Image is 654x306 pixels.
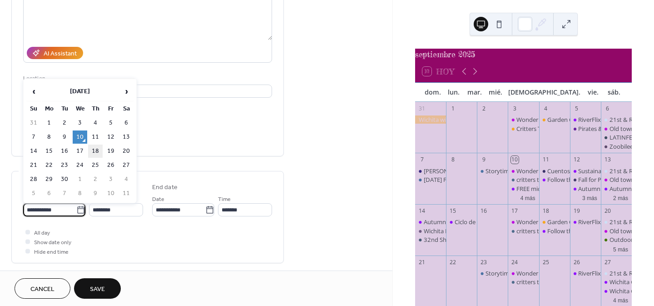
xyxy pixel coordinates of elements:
[424,236,505,244] div: 32nd Show N' Shine Car Show
[42,187,56,200] td: 6
[516,176,550,184] div: critters tales
[570,269,601,277] div: RiverFlix: Monsters University
[42,102,56,115] th: Mo
[601,227,632,235] div: Old town Farm& Art market
[57,116,72,130] td: 2
[547,115,581,124] div: Garden Club
[604,207,611,215] div: 20
[57,159,72,172] td: 23
[57,145,72,158] td: 16
[119,130,134,144] td: 13
[152,183,178,192] div: End date
[449,207,457,215] div: 15
[570,185,601,193] div: Autumn & Art 2025
[418,156,426,164] div: 7
[570,167,601,175] div: Sustainable Growing with ICT Farms Co.
[443,83,464,101] div: lun.
[27,82,40,100] span: ‹
[88,187,103,200] td: 9
[573,156,580,164] div: 12
[601,133,632,141] div: LATINFEST-ICT
[88,102,103,115] th: Th
[609,142,633,150] div: Zoobilee
[424,176,483,184] div: [DATE] Family Funday
[579,193,601,202] button: 3 más
[601,176,632,184] div: Old town Farm& Art market
[23,74,270,83] div: Location
[15,278,70,299] a: Cancel
[542,258,550,266] div: 25
[27,47,83,59] button: AI Assistant
[601,269,632,277] div: 21st & Ridge Farmers Market
[73,187,87,200] td: 8
[542,207,550,215] div: 18
[508,278,539,286] div: critters tales
[570,125,601,133] div: Pirates & Princess Night ft. Cancer Awareness
[218,195,231,204] span: Time
[73,173,87,186] td: 1
[74,278,121,299] button: Save
[418,207,426,215] div: 14
[415,115,446,124] div: Wichita wind surge vs Arkansas travelers
[480,207,488,215] div: 16
[539,218,570,226] div: Garden Club
[539,176,570,184] div: Follow the Monarchs: Migration Tours 2025
[42,173,56,186] td: 29
[464,83,485,101] div: mar.
[573,207,580,215] div: 19
[539,115,570,124] div: Garden Club
[73,145,87,158] td: 17
[57,102,72,115] th: Tu
[119,187,134,200] td: 11
[449,258,457,266] div: 22
[604,258,611,266] div: 27
[511,105,519,112] div: 3
[516,185,599,193] div: FREE microchip & vaccine clinic
[511,156,519,164] div: 10
[418,105,426,112] div: 31
[30,285,54,294] span: Cancel
[547,218,581,226] div: Garden Club
[455,218,517,226] div: Ciclo de cine in español
[578,176,636,184] div: Fall for Painted Rocks
[480,156,488,164] div: 9
[480,258,488,266] div: 23
[516,167,558,175] div: Wonder [DATE]
[477,167,508,175] div: Storytime in the Park
[88,173,103,186] td: 2
[601,142,632,150] div: Zoobilee
[508,115,539,124] div: Wonder Wednesday
[609,245,632,253] button: 5 más
[42,159,56,172] td: 22
[104,130,118,144] td: 12
[119,173,134,186] td: 4
[508,176,539,184] div: critters tales
[104,159,118,172] td: 26
[516,125,551,133] div: Critters Tales
[601,236,632,244] div: Outdoor Vintage Flea Market at Paramount Antique Mall
[508,218,539,226] div: Wonder Wednesday
[104,116,118,130] td: 5
[570,176,601,184] div: Fall for Painted Rocks
[601,287,632,295] div: Wichita Children's Business Fair
[57,130,72,144] td: 9
[88,159,103,172] td: 25
[601,115,632,124] div: 21st & Ridge Farmers Market
[424,227,521,235] div: Wichita Princess Day at the Gardens
[415,49,632,60] div: septiembre 2025
[516,227,550,235] div: critters tales
[42,82,118,101] th: [DATE]
[570,115,601,124] div: RiverFlix: Lion King
[609,193,632,202] button: 2 más
[415,218,446,226] div: Autumn & Art 2025
[508,269,539,277] div: Wonder Wednesday
[119,159,134,172] td: 27
[517,193,539,202] button: 4 más
[578,185,632,193] div: Autumn & Art 2025
[88,145,103,158] td: 18
[601,278,632,286] div: Wichita Children's Business Fair
[508,185,539,193] div: FREE microchip & vaccine clinic
[42,130,56,144] td: 8
[516,115,558,124] div: Wonder [DATE]
[57,173,72,186] td: 30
